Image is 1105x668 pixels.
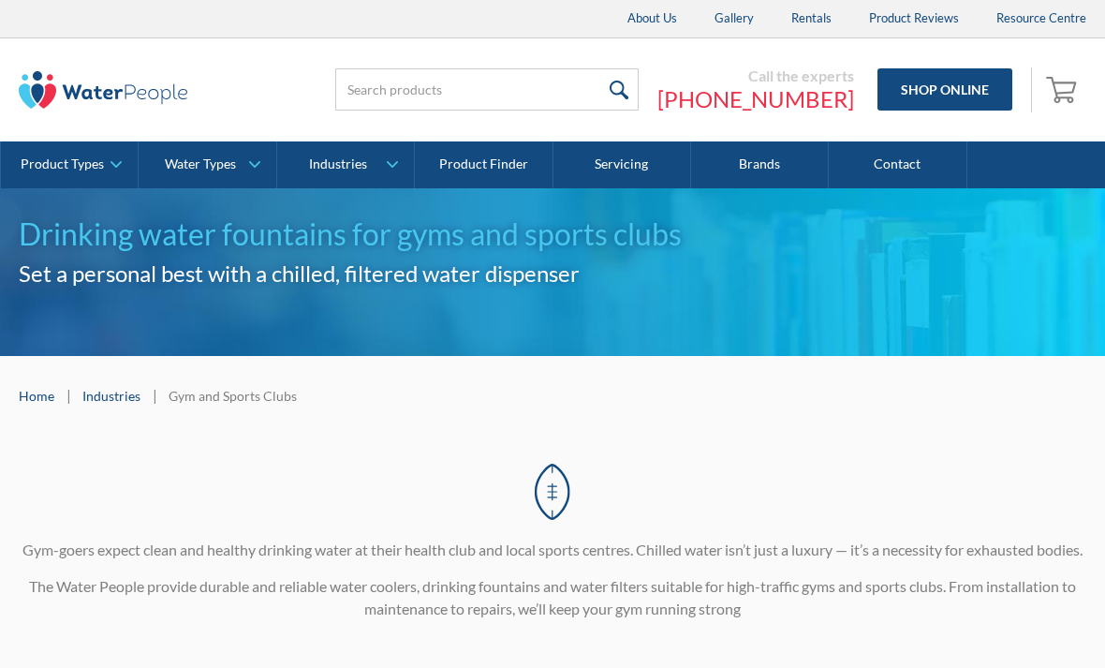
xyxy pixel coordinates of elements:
[1,141,138,188] a: Product Types
[19,212,1086,257] h1: Drinking water fountains for gyms and sports clubs
[415,141,552,188] a: Product Finder
[657,67,854,85] div: Call the experts
[150,384,159,407] div: |
[657,85,854,113] a: [PHONE_NUMBER]
[309,156,367,172] div: Industries
[829,141,966,188] a: Contact
[19,71,187,109] img: The Water People
[165,156,236,172] div: Water Types
[277,141,414,188] a: Industries
[553,141,691,188] a: Servicing
[19,386,54,406] a: Home
[1046,74,1082,104] img: shopping cart
[21,156,104,172] div: Product Types
[691,141,829,188] a: Brands
[169,386,297,406] div: Gym and Sports Clubs
[19,575,1086,620] p: The Water People provide durable and reliable water coolers, drinking fountains and water filters...
[139,141,275,188] a: Water Types
[877,68,1012,111] a: Shop Online
[1041,67,1086,112] a: Open empty cart
[82,386,140,406] a: Industries
[64,384,73,407] div: |
[19,257,1086,290] h2: Set a personal best with a chilled, filtered water dispenser
[335,68,639,111] input: Search products
[19,539,1086,561] p: Gym-goers expect clean and healthy drinking water at their health club and local sports centres. ...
